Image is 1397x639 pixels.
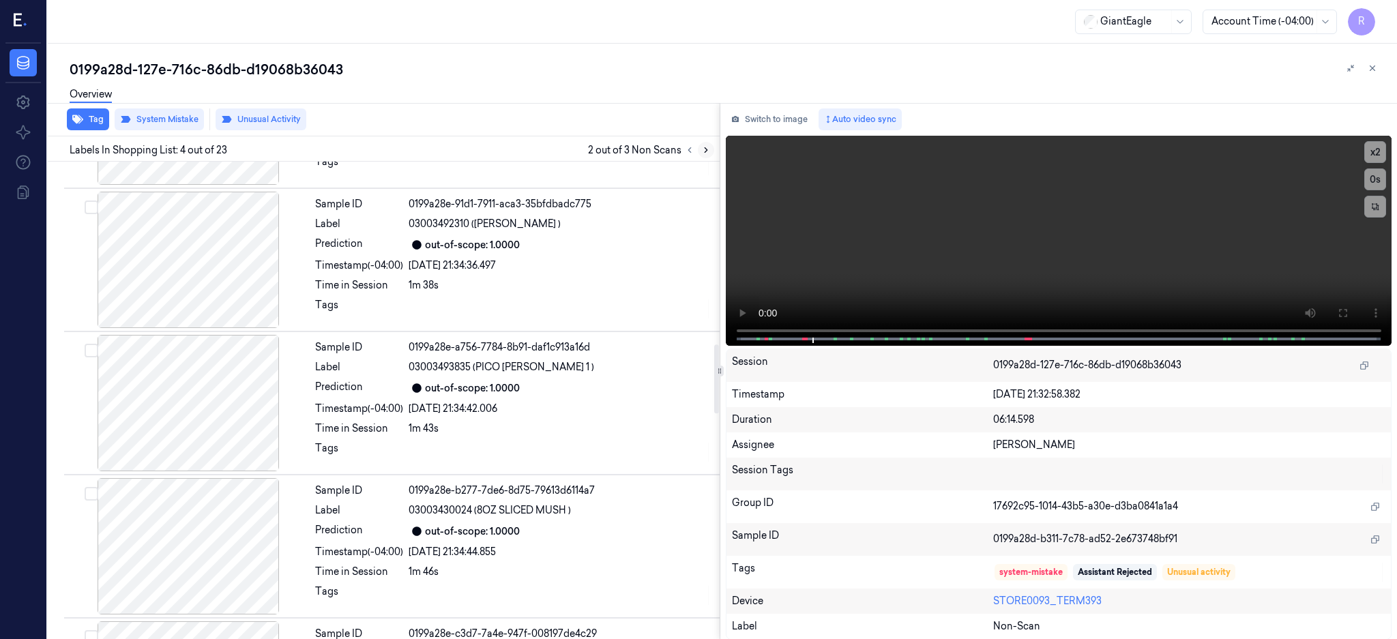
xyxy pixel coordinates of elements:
[85,200,98,214] button: Select row
[425,238,520,252] div: out-of-scope: 1.0000
[732,561,993,583] div: Tags
[85,344,98,357] button: Select row
[315,217,403,231] div: Label
[216,108,306,130] button: Unusual Activity
[993,387,1385,402] div: [DATE] 21:32:58.382
[999,566,1063,578] div: system-mistake
[1348,8,1375,35] button: R
[732,413,993,427] div: Duration
[315,565,403,579] div: Time in Session
[732,438,993,452] div: Assignee
[732,355,993,376] div: Session
[67,108,109,130] button: Tag
[315,421,403,436] div: Time in Session
[993,532,1177,546] span: 0199a28d-b311-7c78-ad52-2e673748bf91
[409,258,711,273] div: [DATE] 21:34:36.497
[409,421,711,436] div: 1m 43s
[732,619,993,634] div: Label
[993,594,1385,608] div: STORE0093_TERM393
[993,438,1385,452] div: [PERSON_NAME]
[819,108,902,130] button: Auto video sync
[315,545,403,559] div: Timestamp (-04:00)
[993,358,1181,372] span: 0199a28d-127e-716c-86db-d19068b36043
[315,402,403,416] div: Timestamp (-04:00)
[425,381,520,396] div: out-of-scope: 1.0000
[409,340,711,355] div: 0199a28e-a756-7784-8b91-daf1c913a16d
[425,524,520,539] div: out-of-scope: 1.0000
[1167,566,1231,578] div: Unusual activity
[70,87,112,103] a: Overview
[315,503,403,518] div: Label
[993,413,1385,427] div: 06:14.598
[409,484,711,498] div: 0199a28e-b277-7de6-8d75-79613d6114a7
[588,142,714,158] span: 2 out of 3 Non Scans
[315,298,403,320] div: Tags
[1078,566,1152,578] div: Assistant Rejected
[732,496,993,518] div: Group ID
[315,380,403,396] div: Prediction
[315,278,403,293] div: Time in Session
[732,529,993,550] div: Sample ID
[732,387,993,402] div: Timestamp
[409,278,711,293] div: 1m 38s
[1364,141,1386,163] button: x2
[85,487,98,501] button: Select row
[409,503,571,518] span: 03003430024 (8OZ SLICED MUSH )
[409,565,711,579] div: 1m 46s
[732,463,993,485] div: Session Tags
[70,143,227,158] span: Labels In Shopping List: 4 out of 23
[726,108,813,130] button: Switch to image
[732,594,993,608] div: Device
[1364,168,1386,190] button: 0s
[409,217,561,231] span: 03003492310 ([PERSON_NAME] )
[315,441,403,463] div: Tags
[409,545,711,559] div: [DATE] 21:34:44.855
[315,484,403,498] div: Sample ID
[315,340,403,355] div: Sample ID
[993,619,1040,634] span: Non-Scan
[315,523,403,539] div: Prediction
[409,360,594,374] span: 03003493835 (PICO [PERSON_NAME] 1 )
[315,197,403,211] div: Sample ID
[315,584,403,606] div: Tags
[115,108,204,130] button: System Mistake
[315,258,403,273] div: Timestamp (-04:00)
[70,60,1386,79] div: 0199a28d-127e-716c-86db-d19068b36043
[315,237,403,253] div: Prediction
[315,155,403,177] div: Tags
[993,499,1178,514] span: 17692c95-1014-43b5-a30e-d3ba0841a1a4
[409,402,711,416] div: [DATE] 21:34:42.006
[315,360,403,374] div: Label
[409,197,711,211] div: 0199a28e-91d1-7911-aca3-35bfdbadc775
